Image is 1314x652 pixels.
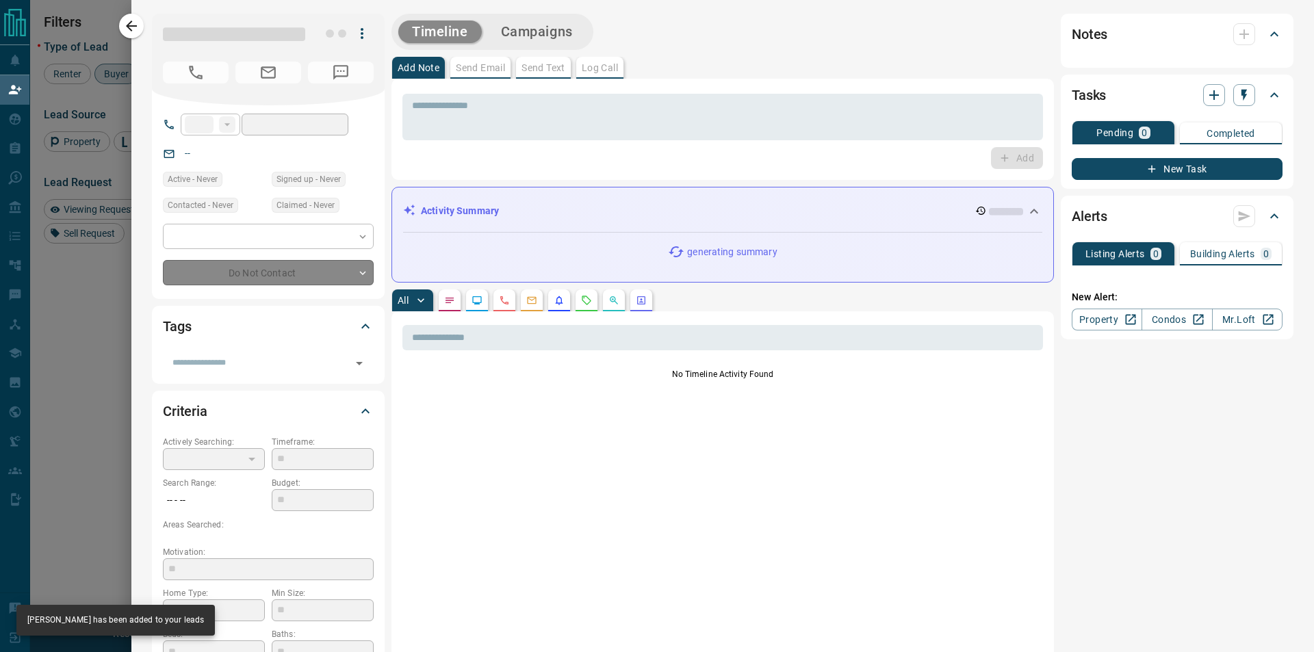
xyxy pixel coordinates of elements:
p: 0 [1263,249,1269,259]
svg: Requests [581,295,592,306]
div: Do Not Contact [163,260,374,285]
p: New Alert: [1072,290,1283,304]
p: No Timeline Activity Found [402,368,1043,380]
span: Signed up - Never [276,172,341,186]
a: Condos [1142,309,1212,330]
span: Claimed - Never [276,198,335,212]
p: Completed [1207,129,1255,138]
p: Motivation: [163,546,374,558]
h2: Criteria [163,400,207,422]
p: Areas Searched: [163,519,374,531]
p: Home Type: [163,587,265,599]
p: Pending [1096,128,1133,138]
h2: Tags [163,315,191,337]
button: Campaigns [487,21,587,43]
svg: Emails [526,295,537,306]
button: Timeline [398,21,482,43]
div: Activity Summary [403,198,1042,224]
h2: Alerts [1072,205,1107,227]
h2: Notes [1072,23,1107,45]
div: Alerts [1072,200,1283,233]
div: [PERSON_NAME] has been added to your leads [27,609,204,631]
svg: Notes [444,295,455,306]
span: Active - Never [168,172,218,186]
p: Actively Searching: [163,436,265,448]
p: Budget: [272,477,374,489]
p: All [398,296,409,305]
p: Activity Summary [421,204,499,218]
span: No Email [235,62,301,83]
p: 0 [1153,249,1159,259]
p: -- - -- [163,489,265,512]
a: Property [1072,309,1142,330]
svg: Lead Browsing Activity [472,295,482,306]
p: Building Alerts [1190,249,1255,259]
a: Mr.Loft [1212,309,1283,330]
span: No Number [163,62,229,83]
p: Listing Alerts [1085,249,1145,259]
svg: Calls [499,295,510,306]
svg: Opportunities [608,295,619,306]
span: No Number [308,62,374,83]
p: Add Note [398,63,439,73]
p: Min Size: [272,587,374,599]
div: Tags [163,310,374,343]
span: Contacted - Never [168,198,233,212]
div: Criteria [163,395,374,428]
p: generating summary [687,245,777,259]
button: Open [350,354,369,373]
button: New Task [1072,158,1283,180]
p: Timeframe: [272,436,374,448]
svg: Listing Alerts [554,295,565,306]
a: -- [185,148,190,159]
p: Search Range: [163,477,265,489]
div: Tasks [1072,79,1283,112]
h2: Tasks [1072,84,1106,106]
p: Baths: [272,628,374,640]
svg: Agent Actions [636,295,647,306]
p: 0 [1142,128,1147,138]
div: Notes [1072,18,1283,51]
